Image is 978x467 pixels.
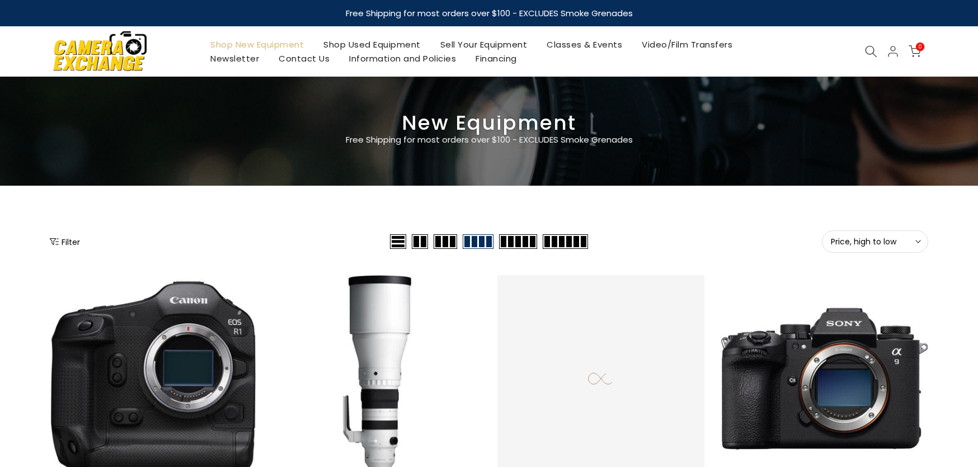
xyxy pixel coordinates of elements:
[50,236,80,247] button: Show filters
[346,7,633,19] strong: Free Shipping for most orders over $100 - EXCLUDES Smoke Grenades
[279,133,699,147] p: Free Shipping for most orders over $100 - EXCLUDES Smoke Grenades
[201,37,314,51] a: Shop New Equipment
[537,37,632,51] a: Classes & Events
[822,230,928,253] button: Price, high to low
[50,116,928,130] h3: New Equipment
[340,51,466,65] a: Information and Policies
[314,37,431,51] a: Shop Used Equipment
[466,51,527,65] a: Financing
[916,43,924,51] span: 0
[831,237,919,247] span: Price, high to low
[201,51,269,65] a: Newsletter
[632,37,742,51] a: Video/Film Transfers
[430,37,537,51] a: Sell Your Equipment
[909,45,921,58] a: 0
[269,51,340,65] a: Contact Us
